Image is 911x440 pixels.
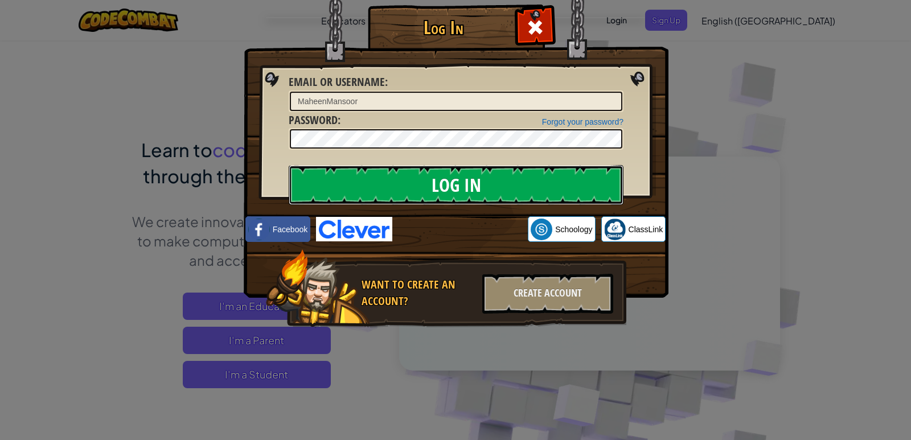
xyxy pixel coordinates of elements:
img: clever-logo-blue.png [316,217,392,241]
span: ClassLink [629,224,663,235]
span: Schoology [555,224,592,235]
span: Facebook [273,224,307,235]
input: Log In [289,165,623,205]
label: : [289,74,388,91]
div: Want to create an account? [362,277,475,309]
h1: Log In [371,18,516,38]
img: facebook_small.png [248,219,270,240]
span: Password [289,112,338,128]
iframe: Sign in with Google Button [392,217,528,242]
span: Email or Username [289,74,385,89]
a: Forgot your password? [542,117,623,126]
img: schoology.png [531,219,552,240]
img: classlink-logo-small.png [604,219,626,240]
label: : [289,112,340,129]
div: Create Account [482,274,613,314]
